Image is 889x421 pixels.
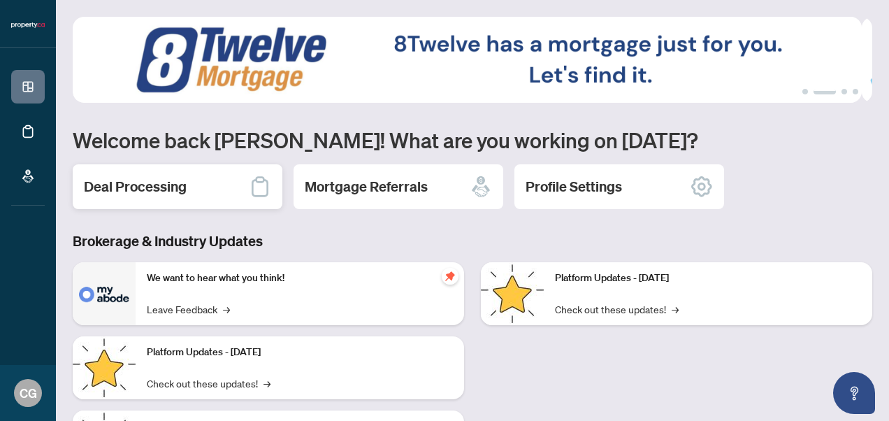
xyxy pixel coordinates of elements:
[833,372,875,414] button: Open asap
[73,17,862,103] img: Slide 1
[802,89,808,94] button: 1
[73,231,872,251] h3: Brokerage & Industry Updates
[73,262,136,325] img: We want to hear what you think!
[672,301,679,317] span: →
[555,301,679,317] a: Check out these updates!→
[853,89,858,94] button: 4
[73,127,872,153] h1: Welcome back [PERSON_NAME]! What are you working on [DATE]?
[147,271,453,286] p: We want to hear what you think!
[147,301,230,317] a: Leave Feedback→
[555,271,861,286] p: Platform Updates - [DATE]
[263,376,270,391] span: →
[84,177,187,197] h2: Deal Processing
[223,301,230,317] span: →
[147,345,453,360] p: Platform Updates - [DATE]
[814,89,836,94] button: 2
[442,268,458,285] span: pushpin
[481,262,544,325] img: Platform Updates - June 23, 2025
[305,177,428,197] h2: Mortgage Referrals
[73,336,136,399] img: Platform Updates - September 16, 2025
[20,383,37,403] span: CG
[147,376,270,391] a: Check out these updates!→
[841,89,847,94] button: 3
[11,21,45,29] img: logo
[526,177,622,197] h2: Profile Settings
